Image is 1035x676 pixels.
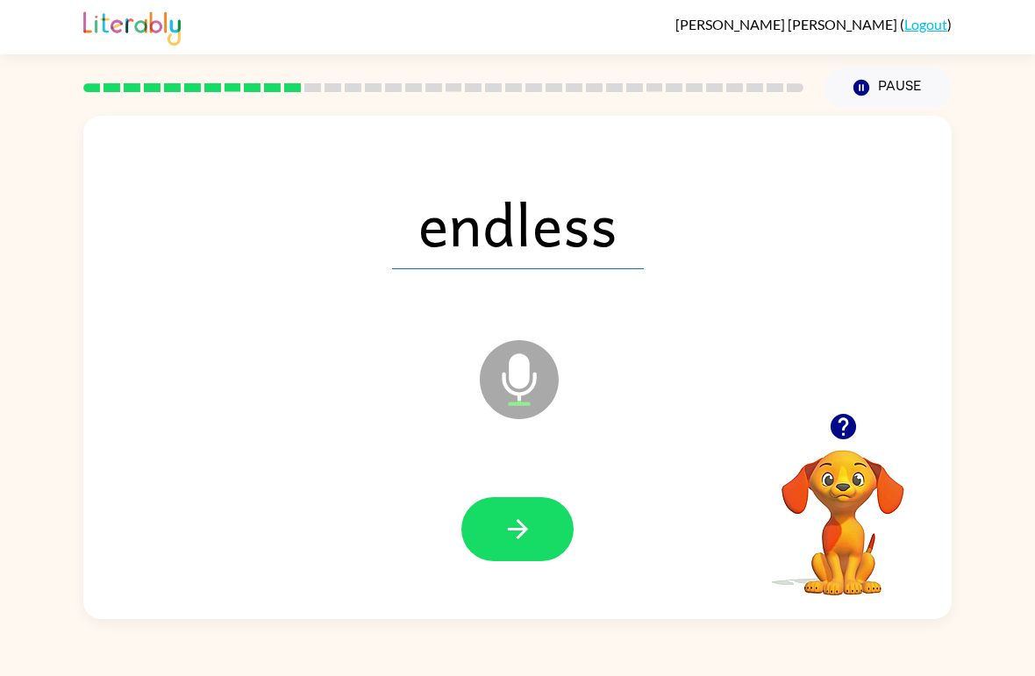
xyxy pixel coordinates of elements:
[824,68,952,108] button: Pause
[675,16,900,32] span: [PERSON_NAME] [PERSON_NAME]
[755,423,931,598] video: Your browser must support playing .mp4 files to use Literably. Please try using another browser.
[83,7,181,46] img: Literably
[392,178,644,269] span: endless
[904,16,947,32] a: Logout
[675,16,952,32] div: ( )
